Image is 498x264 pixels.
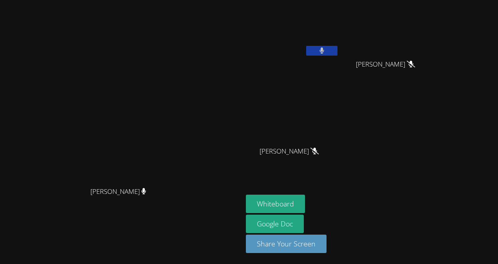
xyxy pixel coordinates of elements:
[356,59,415,70] span: [PERSON_NAME]
[246,215,304,233] a: Google Doc
[90,186,146,197] span: [PERSON_NAME]
[260,146,319,157] span: [PERSON_NAME]
[246,235,327,253] button: Share Your Screen
[246,195,305,213] button: Whiteboard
